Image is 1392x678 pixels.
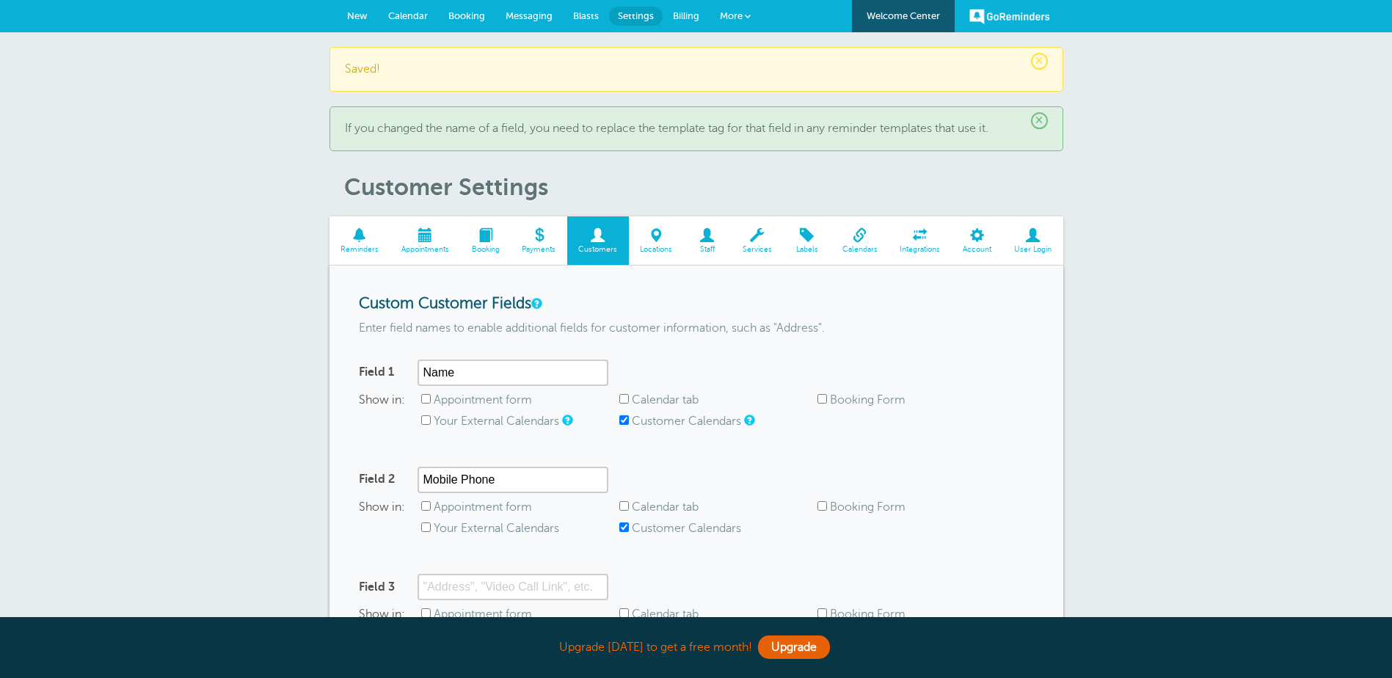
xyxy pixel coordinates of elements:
[831,216,889,266] a: Calendars
[1031,53,1048,70] span: ×
[889,216,952,266] a: Integrations
[344,173,1063,201] h1: Customer Settings
[397,245,453,254] span: Appointments
[636,245,677,254] span: Locations
[896,245,944,254] span: Integrations
[952,216,1003,266] a: Account
[838,245,881,254] span: Calendars
[758,635,830,659] a: Upgrade
[618,10,654,21] span: Settings
[345,62,1048,76] p: Saved!
[609,7,663,26] a: Settings
[573,10,599,21] span: Blasts
[467,245,503,254] span: Booking
[790,245,823,254] span: Labels
[337,245,383,254] span: Reminders
[632,522,741,535] label: Customer Calendars
[1031,112,1048,129] span: ×
[1003,216,1063,266] a: User Login
[388,10,428,21] span: Calendar
[830,393,905,407] label: Booking Form
[460,216,511,266] a: Booking
[359,580,395,594] label: Field 3
[744,415,753,425] a: Whether or not to show in your customer's external calendars, if they use the add to calendar lin...
[632,608,699,621] label: Calendar tab
[434,522,559,535] label: Your External Calendars
[359,393,421,423] span: Show in:
[632,415,741,428] label: Customer Calendars
[390,216,460,266] a: Appointments
[359,608,421,637] span: Show in:
[731,216,783,266] a: Services
[359,365,394,379] label: Field 1
[683,216,731,266] a: Staff
[632,500,699,514] label: Calendar tab
[1010,245,1056,254] span: User Login
[673,10,699,21] span: Billing
[434,500,532,514] label: Appointment form
[418,360,608,386] input: "Address", "Video Call Link", etc.
[359,321,1034,335] p: Enter field names to enable additional fields for customer information, such as "Address".
[506,10,553,21] span: Messaging
[632,393,699,407] label: Calendar tab
[738,245,776,254] span: Services
[690,245,724,254] span: Staff
[418,467,608,493] input: "Address", "Video Call Link", etc.
[518,245,560,254] span: Payments
[830,500,905,514] label: Booking Form
[359,295,1034,313] h3: Custom Customer Fields
[434,393,532,407] label: Appointment form
[418,574,608,600] input: "Address", "Video Call Link", etc.
[434,608,532,621] label: Appointment form
[783,216,831,266] a: Labels
[329,632,1063,663] div: Upgrade [DATE] to get a free month!
[511,216,567,266] a: Payments
[830,608,905,621] label: Booking Form
[345,122,1048,136] p: If you changed the name of a field, you need to replace the template tag for that field in any re...
[720,10,743,21] span: More
[629,216,684,266] a: Locations
[347,10,368,21] span: New
[575,245,622,254] span: Customers
[434,415,559,428] label: Your External Calendars
[359,473,395,486] label: Field 2
[959,245,996,254] span: Account
[329,216,390,266] a: Reminders
[562,415,571,425] a: Whether or not to show in your external calendars that you have setup under Settings > Calendar, ...
[359,500,421,530] span: Show in:
[1333,619,1377,663] iframe: Resource center
[448,10,485,21] span: Booking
